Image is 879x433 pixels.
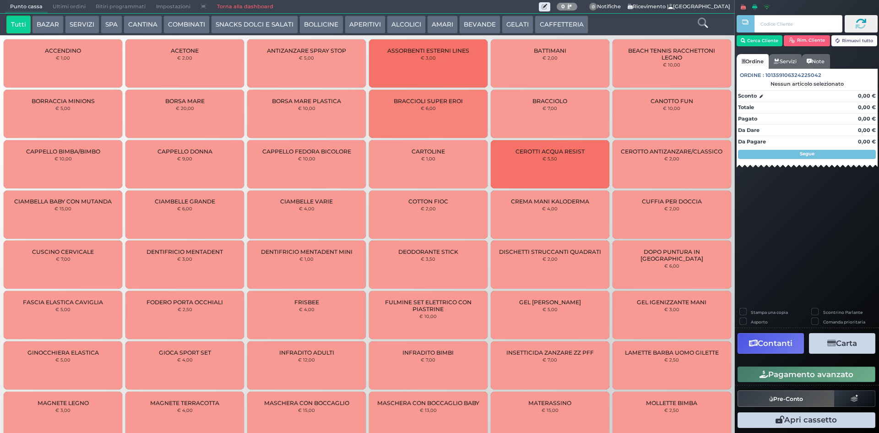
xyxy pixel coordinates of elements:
small: € 10,00 [419,313,437,319]
span: CANOTTO FUN [651,98,693,104]
strong: 0,00 € [858,138,876,145]
strong: Segue [800,151,814,157]
span: FODERO PORTA OCCHIALI [146,299,223,306]
small: € 4,00 [299,307,315,312]
button: Rim. Cliente [784,35,830,46]
strong: Da Pagare [738,138,766,145]
span: FASCIA ELASTICA CAVIGLIA [23,299,103,306]
a: Torna alla dashboard [212,0,278,13]
label: Comanda prioritaria [823,319,865,325]
a: Note [802,54,830,69]
span: FRISBEE [294,299,319,306]
small: € 2,50 [664,357,679,362]
small: € 5,50 [543,156,557,161]
small: € 2,00 [543,55,558,60]
span: BEACH TENNIS RACCHETTONI LEGNO [620,47,723,61]
span: CEROTTI ACQUA RESIST [515,148,585,155]
small: € 5,00 [55,307,71,312]
button: AMARI [427,16,458,34]
small: € 6,00 [177,206,192,211]
button: Pagamento avanzato [738,367,875,382]
span: CARTOLINE [412,148,445,155]
small: € 5,00 [543,307,558,312]
span: Ultimi ordini [48,0,91,13]
small: € 6,00 [421,105,436,111]
div: Nessun articolo selezionato [737,81,878,87]
span: GEL [PERSON_NAME] [519,299,581,306]
b: 0 [561,3,565,10]
button: Contanti [738,333,804,354]
small: € 15,00 [298,407,315,413]
strong: Sconto [738,92,757,100]
small: € 5,00 [55,357,71,362]
span: Ordine : [740,71,764,79]
label: Stampa una copia [751,309,788,315]
span: CAPPELLO BIMBA/BIMBO [26,148,100,155]
small: € 20,00 [176,105,194,111]
span: CAPPELLO FEDORA BICOLORE [262,148,351,155]
small: € 9,00 [177,156,192,161]
small: € 3,00 [664,307,679,312]
button: BEVANDE [459,16,500,34]
span: MATERASSINO [528,400,571,406]
small: € 15,00 [542,407,559,413]
button: SNACKS DOLCI E SALATI [211,16,298,34]
span: BRACCIOLO [532,98,567,104]
button: COMBINATI [163,16,210,34]
span: ACCENDINO [45,47,81,54]
span: MASCHERA CON BOCCAGLIO [264,400,349,406]
small: € 3,50 [421,256,435,262]
small: € 2,50 [178,307,192,312]
button: BAZAR [32,16,64,34]
span: Punto cassa [5,0,48,13]
span: GIOCA SPORT SET [159,349,211,356]
small: € 7,00 [543,105,557,111]
button: SERVIZI [65,16,99,34]
span: CAPPELLO DONNA [157,148,212,155]
span: DISCHETTI STRUCCANTI QUADRATI [499,248,601,255]
small: € 2,00 [177,55,192,60]
small: € 3,00 [55,407,71,413]
small: € 2,00 [664,206,679,211]
span: GEL IGENIZZANTE MANI [637,299,706,306]
span: CIAMBELLE GRANDE [155,198,215,205]
span: 101359106324225042 [765,71,821,79]
input: Codice Cliente [754,15,842,33]
span: ANTIZANZARE SPRAY STOP [267,47,346,54]
span: Ritiri programmati [91,0,151,13]
strong: 0,00 € [858,127,876,133]
small: € 2,50 [664,407,679,413]
span: GINOCCHIERA ELASTICA [27,349,99,356]
label: Scontrino Parlante [823,309,863,315]
small: € 10,00 [298,105,315,111]
small: € 3,00 [421,55,436,60]
span: CIAMBELLE VARIE [280,198,333,205]
button: Pre-Conto [738,390,835,407]
strong: 0,00 € [858,104,876,110]
small: € 1,00 [56,55,70,60]
small: € 5,00 [299,55,314,60]
span: FULMINE SET ELETTRICO CON PIASTRINE [377,299,480,312]
small: € 5,00 [55,105,71,111]
small: € 12,00 [298,357,315,362]
span: MAGNETE LEGNO [38,400,89,406]
small: € 7,00 [421,357,435,362]
small: € 4,00 [542,206,558,211]
small: € 10,00 [298,156,315,161]
span: CEROTTO ANTIZANZARE/CLASSICO [621,148,722,155]
small: € 1,00 [299,256,314,262]
span: BATTIMANI [534,47,566,54]
strong: 0,00 € [858,93,876,99]
span: MOLLETTE BIMBA [646,400,697,406]
span: CREMA MANI KALODERMA [511,198,589,205]
span: DEODORANTE STICK [398,248,458,255]
span: MASCHERA CON BOCCAGLIO BABY [377,400,479,406]
small: € 2,00 [543,256,558,262]
span: ACETONE [171,47,199,54]
span: LAMETTE BARBA UOMO GILETTE [625,349,719,356]
a: Servizi [769,54,802,69]
small: € 10,00 [54,156,72,161]
span: DENTIFRICIO MENTADENT MINI [261,248,353,255]
small: € 3,00 [177,256,192,262]
small: € 4,00 [299,206,315,211]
